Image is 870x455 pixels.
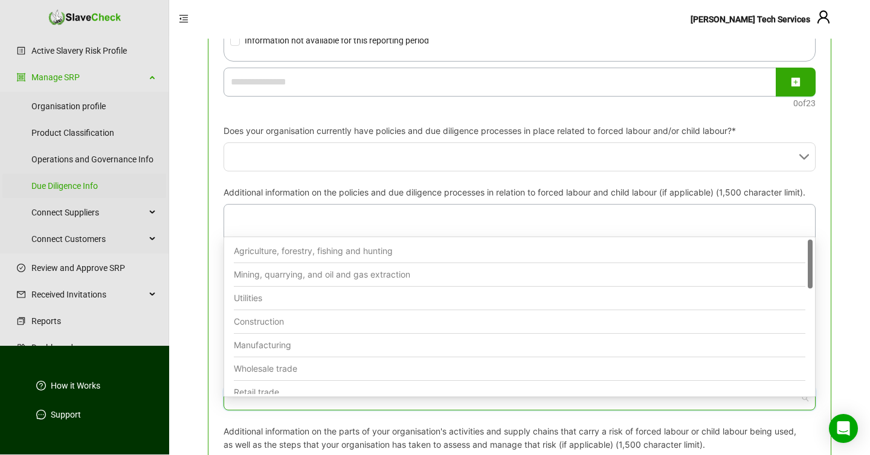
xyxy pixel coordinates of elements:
[17,290,25,299] span: mail
[31,65,146,89] a: Manage SRP
[234,334,805,357] div: Manufacturing
[51,409,81,421] a: Support
[36,410,46,419] span: message
[224,97,816,110] div: 0 of 23
[691,14,810,24] span: [PERSON_NAME] Tech Services
[17,73,25,81] span: group
[234,240,805,263] div: Agriculture, forestry, fishing and hunting
[227,381,813,404] div: Retail trade
[816,10,831,24] span: user
[227,310,813,334] div: Construction
[234,287,805,310] div: Utilities
[227,357,813,381] div: Wholesale trade
[227,287,813,310] div: Utilities
[31,256,156,280] a: Review and Approve SRP
[31,39,127,63] a: Active Slavery Risk Profile
[179,14,188,24] span: menu-fold
[31,121,156,145] a: Product Classification
[227,240,813,263] div: Agriculture, forestry, fishing and hunting
[51,380,100,392] a: How it Works
[31,227,146,251] span: Connect Customers
[224,186,814,199] label: Additional information on the policies and due diligence processes in relation to forced labour a...
[36,381,46,390] span: question-circle
[791,77,801,87] span: plus-square
[231,394,233,402] input: Have you identified forced labour or child labour risks in your activities and supply chains rela...
[31,309,156,333] a: Reports
[31,336,156,360] a: Dashboard
[31,282,146,307] span: Received Invitations
[240,34,434,47] span: Information not available for this reporting period
[224,124,744,138] label: Does your organisation currently have policies and due diligence processes in place related to fo...
[31,94,156,118] a: Organisation profile
[224,205,815,279] textarea: Additional information on the policies and due diligence processes in relation to forced labour a...
[234,381,805,404] div: Retail trade
[31,200,146,224] span: Connect Suppliers
[227,334,813,357] div: Manufacturing
[227,263,813,287] div: Mining, quarrying, and oil and gas extraction
[31,147,156,171] a: Operations and Governance Info
[829,414,858,443] div: Open Intercom Messenger
[31,174,156,198] a: Due Diligence Info
[234,310,805,334] div: Construction
[224,425,816,451] label: Additional information on the parts of your organisation's activities and supply chains that carr...
[776,68,816,97] button: plus-square
[234,357,805,381] div: Wholesale trade
[234,263,805,287] div: Mining, quarrying, and oil and gas extraction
